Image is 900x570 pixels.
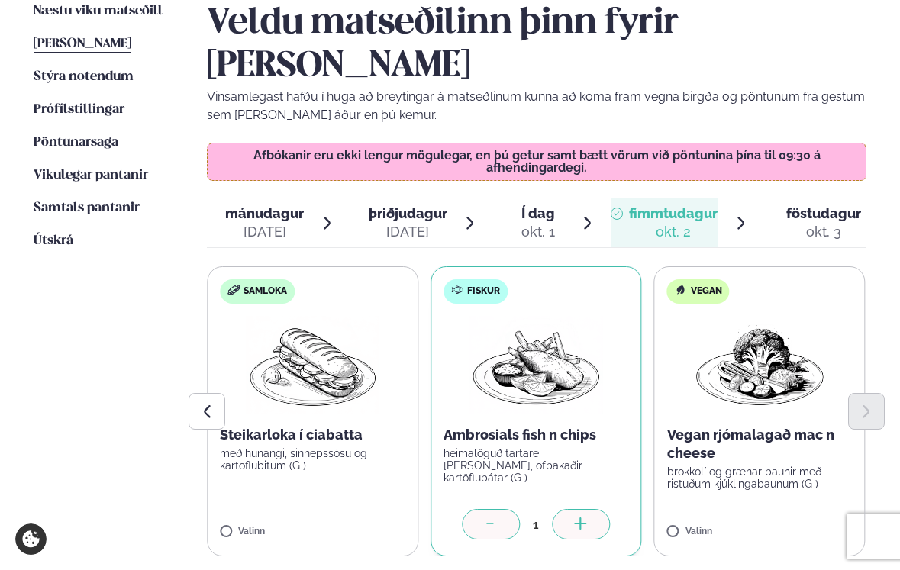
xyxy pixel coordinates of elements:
span: Í dag [521,204,555,223]
span: Stýra notendum [34,70,134,83]
p: með hunangi, sinnepssósu og kartöflubitum (G ) [220,447,405,472]
a: Samtals pantanir [34,199,140,217]
span: þriðjudagur [369,205,447,221]
span: mánudagur [225,205,304,221]
a: Cookie settings [15,523,47,555]
h2: Veldu matseðilinn þinn fyrir [PERSON_NAME] [207,2,866,88]
span: Samtals pantanir [34,201,140,214]
button: Previous slide [189,393,225,430]
span: [PERSON_NAME] [34,37,131,50]
a: Útskrá [34,232,73,250]
img: fish.svg [451,284,463,296]
p: Vegan rjómalagað mac n cheese [667,426,853,462]
a: Vikulegar pantanir [34,166,148,185]
a: [PERSON_NAME] [34,35,131,53]
span: Vikulegar pantanir [34,169,148,182]
p: Vinsamlegast hafðu í huga að breytingar á matseðlinum kunna að koma fram vegna birgða og pöntunum... [207,88,866,124]
div: [DATE] [369,223,447,241]
span: Prófílstillingar [34,103,124,116]
img: Panini.png [246,316,380,414]
p: brokkolí og grænar baunir með ristuðum kjúklingabaunum (G ) [667,465,853,490]
span: Fiskur [467,285,500,298]
span: Næstu viku matseðill [34,5,163,18]
p: Afbókanir eru ekki lengur mögulegar, en þú getur samt bætt vörum við pöntunina þína til 09:30 á a... [223,150,850,174]
div: 1 [520,516,552,533]
span: Pöntunarsaga [34,136,118,149]
div: okt. 1 [521,223,555,241]
div: [DATE] [225,223,304,241]
p: heimalöguð tartare [PERSON_NAME], ofbakaðir kartöflubátar (G ) [444,447,629,484]
p: Ambrosials fish n chips [444,426,629,444]
p: Steikarloka í ciabatta [220,426,405,444]
a: Stýra notendum [34,68,134,86]
button: Next slide [848,393,885,430]
div: okt. 2 [629,223,718,241]
img: Vegan.png [692,316,827,414]
div: okt. 3 [786,223,861,241]
span: föstudagur [786,205,861,221]
img: Fish-Chips.png [469,316,604,414]
span: fimmtudagur [629,205,718,221]
a: Pöntunarsaga [34,134,118,152]
img: Vegan.svg [675,284,687,296]
img: sandwich-new-16px.svg [227,285,240,295]
a: Prófílstillingar [34,101,124,119]
span: Útskrá [34,234,73,247]
span: Samloka [244,285,287,298]
a: Næstu viku matseðill [34,2,163,21]
span: Vegan [691,285,722,298]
